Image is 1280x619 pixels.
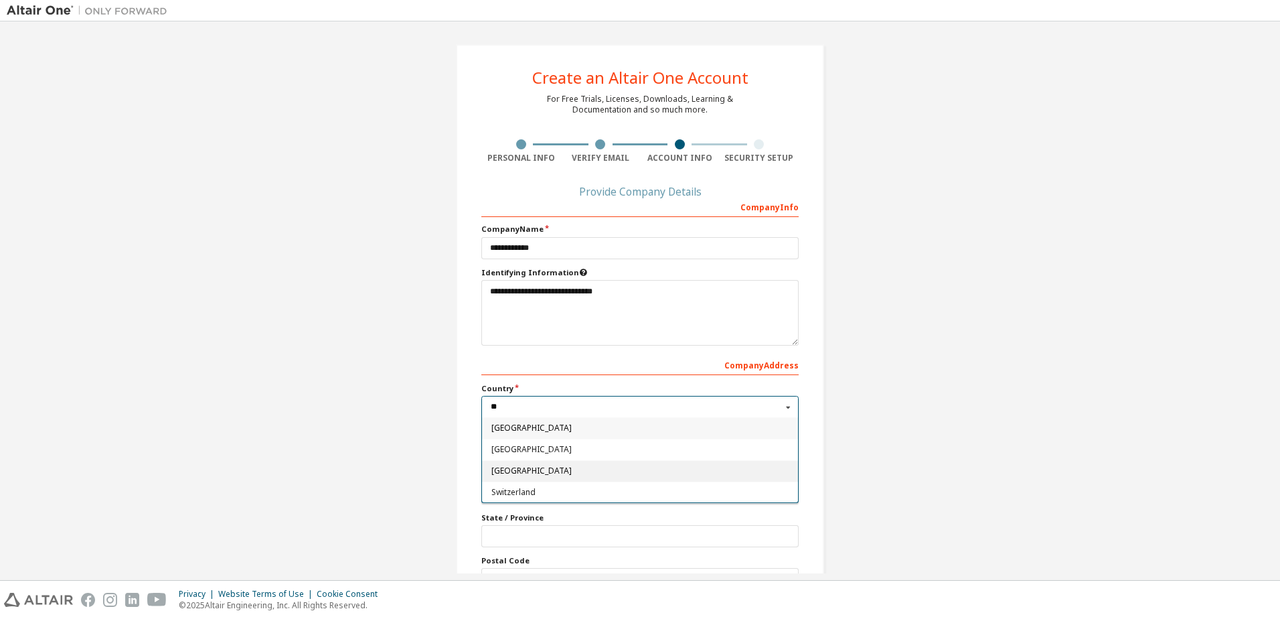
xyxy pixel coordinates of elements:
span: [GEOGRAPHIC_DATA] [491,445,789,454]
img: linkedin.svg [125,593,139,607]
span: [GEOGRAPHIC_DATA] [491,467,789,475]
label: Country [481,383,799,394]
span: [GEOGRAPHIC_DATA] [491,425,789,433]
div: Security Setup [720,153,799,163]
img: youtube.svg [147,593,167,607]
label: Postal Code [481,555,799,566]
img: altair_logo.svg [4,593,73,607]
div: Account Info [640,153,720,163]
p: © 2025 Altair Engineering, Inc. All Rights Reserved. [179,600,386,611]
div: Cookie Consent [317,589,386,600]
img: facebook.svg [81,593,95,607]
span: Switzerland [491,488,789,496]
div: Verify Email [561,153,641,163]
label: Please provide any information that will help our support team identify your company. Email and n... [481,267,799,278]
img: instagram.svg [103,593,117,607]
div: Company Address [481,354,799,375]
div: Privacy [179,589,218,600]
div: Personal Info [481,153,561,163]
label: Company Name [481,224,799,234]
div: For Free Trials, Licenses, Downloads, Learning & Documentation and so much more. [547,94,733,115]
div: Website Terms of Use [218,589,317,600]
label: State / Province [481,512,799,523]
div: Provide Company Details [481,188,799,196]
div: Create an Altair One Account [532,70,748,86]
div: Company Info [481,196,799,217]
img: Altair One [7,4,174,17]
